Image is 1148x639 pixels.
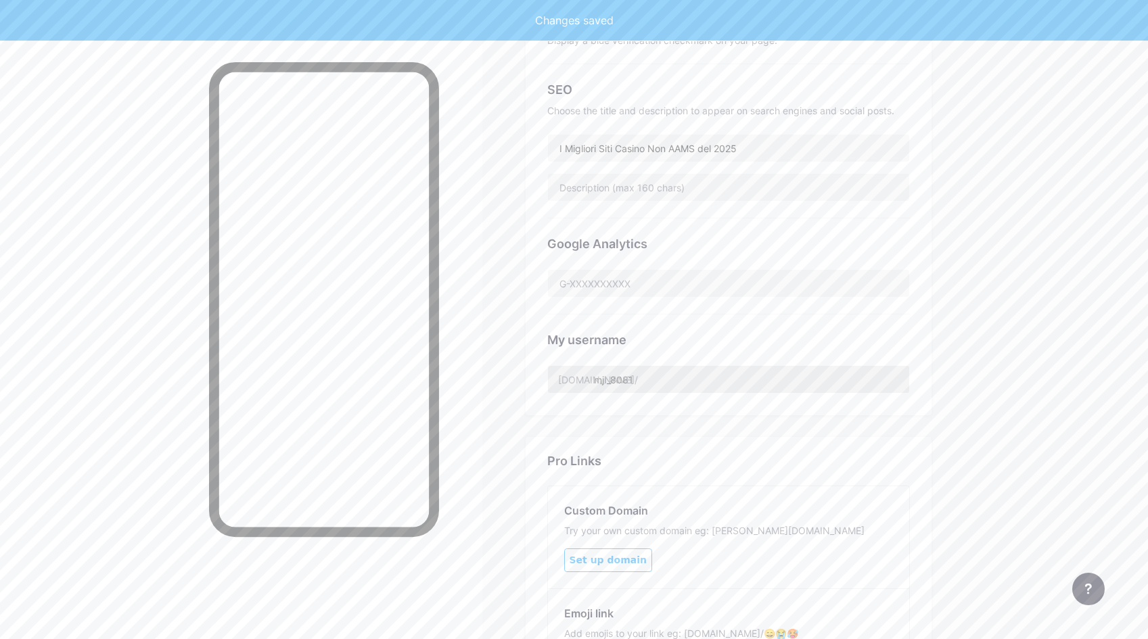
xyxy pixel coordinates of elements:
[547,331,910,349] div: My username
[558,373,638,387] div: [DOMAIN_NAME]/
[570,554,647,566] span: Set up domain
[564,605,893,621] div: Emoji link
[547,453,601,469] div: Pro Links
[564,524,893,538] div: Try your own custom domain eg: [PERSON_NAME][DOMAIN_NAME]
[548,366,909,393] input: username
[547,80,910,99] div: SEO
[547,235,910,253] div: Google Analytics
[548,135,909,162] input: Title
[547,104,910,118] div: Choose the title and description to appear on search engines and social posts.
[564,502,893,519] div: Custom Domain
[548,270,909,297] input: G-XXXXXXXXXX
[535,12,614,28] div: Changes saved
[564,548,652,572] button: Set up domain
[548,174,909,201] input: Description (max 160 chars)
